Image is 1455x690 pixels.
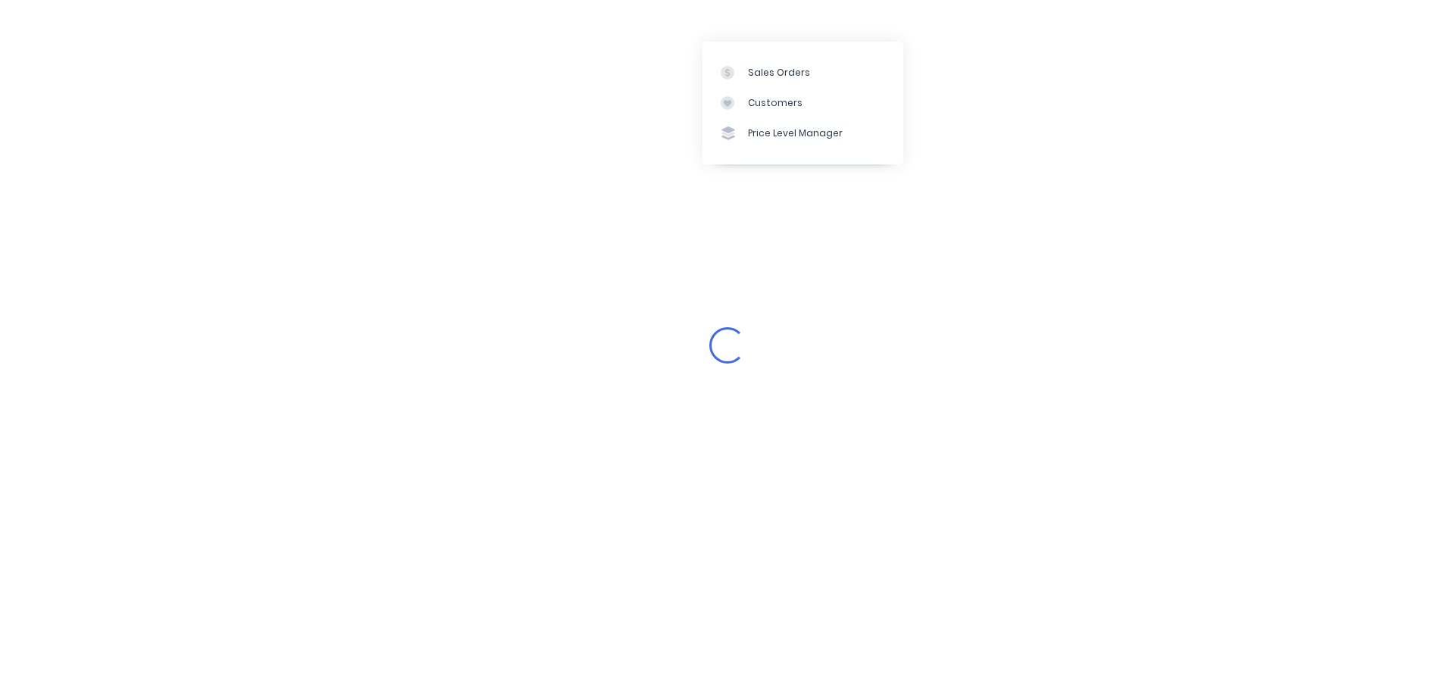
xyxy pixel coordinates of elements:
[702,118,903,148] a: Price Level Manager
[748,96,803,110] div: Customers
[702,88,903,118] a: Customers
[702,57,903,87] a: Sales Orders
[748,126,843,140] div: Price Level Manager
[748,66,810,80] div: Sales Orders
